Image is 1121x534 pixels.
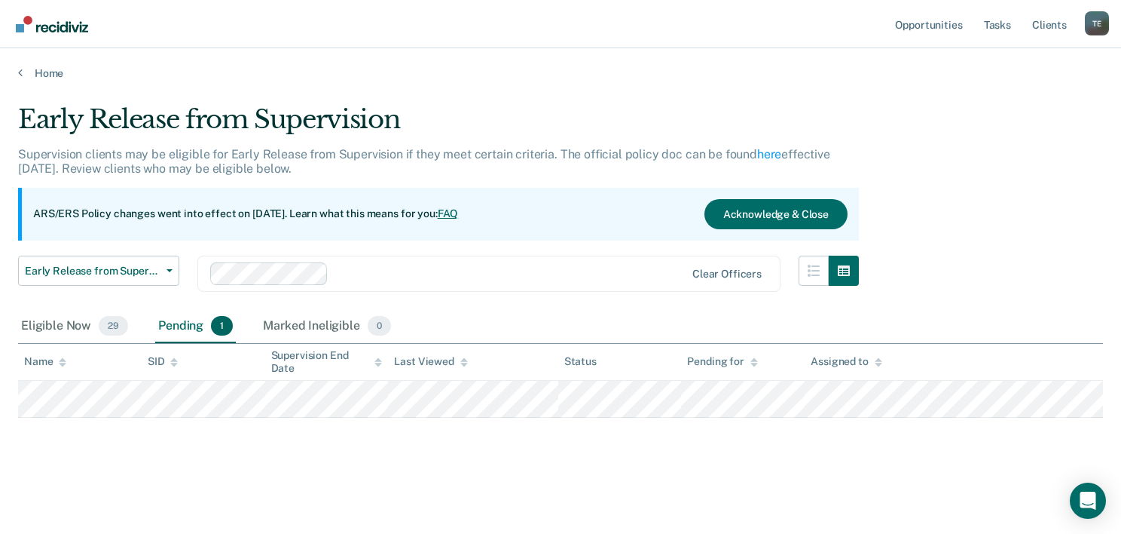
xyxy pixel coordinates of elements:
[368,316,391,336] span: 0
[18,256,179,286] button: Early Release from Supervision
[1085,11,1109,35] div: T E
[811,355,881,368] div: Assigned to
[564,355,597,368] div: Status
[394,355,467,368] div: Last Viewed
[704,199,848,229] button: Acknowledge & Close
[271,349,383,375] div: Supervision End Date
[18,66,1103,80] a: Home
[148,355,179,368] div: SID
[757,147,781,161] a: here
[687,355,757,368] div: Pending for
[24,355,66,368] div: Name
[18,147,830,176] p: Supervision clients may be eligible for Early Release from Supervision if they meet certain crite...
[438,207,459,219] a: FAQ
[16,16,88,32] img: Recidiviz
[1070,483,1106,519] div: Open Intercom Messenger
[99,316,128,336] span: 29
[1085,11,1109,35] button: Profile dropdown button
[155,310,236,343] div: Pending1
[33,207,458,222] p: ARS/ERS Policy changes went into effect on [DATE]. Learn what this means for you:
[18,310,131,343] div: Eligible Now29
[18,104,859,147] div: Early Release from Supervision
[260,310,394,343] div: Marked Ineligible0
[692,268,762,281] div: Clear officers
[25,265,160,278] span: Early Release from Supervision
[211,316,233,336] span: 1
